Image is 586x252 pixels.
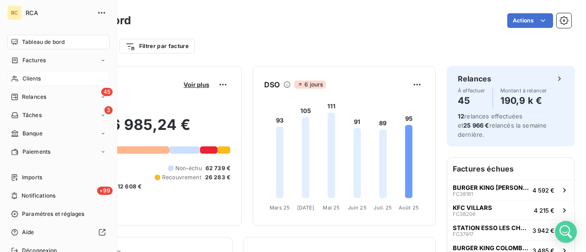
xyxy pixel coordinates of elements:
[500,88,547,93] span: Montant à relancer
[447,158,575,180] h6: Factures échues
[447,180,575,200] button: BURGER KING [PERSON_NAME]FC381814 592 €
[119,39,195,54] button: Filtrer par facture
[26,9,92,16] span: RCA
[447,220,575,240] button: STATION ESSO LES CHERESFC379173 942 €
[453,204,492,211] span: KFC VILLARS
[374,204,392,211] tspan: Juil. 25
[532,227,554,234] span: 3 942 €
[458,88,485,93] span: À effectuer
[453,191,473,197] span: FC38181
[500,93,547,108] h4: 190,9 k €
[22,210,84,218] span: Paramètres et réglages
[532,187,554,194] span: 4 592 €
[534,207,554,214] span: 4 215 €
[7,126,109,141] a: Banque
[458,113,464,120] span: 12
[22,75,41,83] span: Clients
[458,73,491,84] h6: Relances
[7,207,109,221] a: Paramètres et réglages
[184,81,209,88] span: Voir plus
[205,173,230,182] span: 26 283 €
[453,231,473,237] span: FC37917
[555,221,577,243] div: Open Intercom Messenger
[7,145,109,159] a: Paiements
[399,204,419,211] tspan: Août 25
[115,182,141,191] span: -12 608 €
[7,53,109,68] a: Factures
[7,71,109,86] a: Clients
[22,129,43,138] span: Banque
[294,80,326,89] span: 6 jours
[22,148,50,156] span: Paiements
[22,56,46,64] span: Factures
[507,13,553,28] button: Actions
[97,187,113,195] span: +99
[162,173,201,182] span: Recouvrement
[348,204,367,211] tspan: Juin 25
[7,225,109,240] a: Aide
[7,170,109,185] a: Imports
[7,90,109,104] a: 45Relances
[7,108,109,123] a: 3Tâches
[447,200,575,220] button: KFC VILLARSFC382064 215 €
[101,88,113,96] span: 45
[22,228,34,236] span: Aide
[181,80,212,89] button: Voir plus
[22,192,55,200] span: Notifications
[52,116,230,143] h2: 336 985,24 €
[22,173,42,182] span: Imports
[463,122,489,129] span: 25 966 €
[453,224,529,231] span: STATION ESSO LES CHERES
[175,164,202,172] span: Non-échu
[458,93,485,108] h4: 45
[297,204,315,211] tspan: [DATE]
[453,211,476,217] span: FC38206
[22,93,46,101] span: Relances
[453,184,529,191] span: BURGER KING [PERSON_NAME]
[264,79,280,90] h6: DSO
[7,35,109,49] a: Tableau de bord
[104,106,113,114] span: 3
[270,204,290,211] tspan: Mars 25
[7,5,22,20] div: RC
[458,113,547,138] span: relances effectuées et relancés la semaine dernière.
[22,38,65,46] span: Tableau de bord
[22,111,42,119] span: Tâches
[323,204,340,211] tspan: Mai 25
[453,244,529,252] span: BURGER KING COLOMBIER SAUGNIEU
[206,164,230,172] span: 62 739 €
